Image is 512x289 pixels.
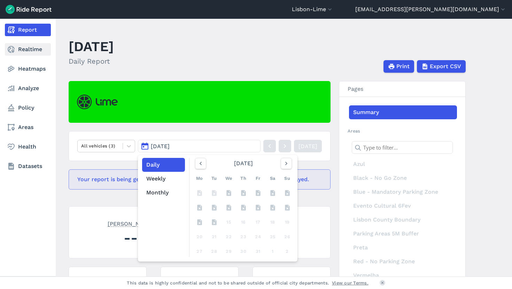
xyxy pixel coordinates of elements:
[349,268,457,282] div: Vermelha
[417,60,466,73] button: Export CSV
[267,217,278,228] div: 18
[349,105,457,119] a: Summary
[253,173,264,184] div: Fr
[223,173,234,184] div: We
[142,172,185,186] button: Weekly
[292,5,333,14] button: Lisbon-Lime
[332,280,369,286] a: View our Terms.
[282,217,293,228] div: 19
[383,60,414,73] button: Print
[349,255,457,268] div: Red - No Parking Zone
[282,173,293,184] div: Su
[138,140,261,152] button: [DATE]
[77,95,118,109] img: Lime
[267,173,278,184] div: Sa
[282,246,293,257] div: 2
[194,173,205,184] div: Mo
[238,217,249,228] div: 16
[349,199,457,213] div: Evento Cultural 6Fev
[267,231,278,242] div: 25
[355,5,506,14] button: [EMAIL_ADDRESS][PERSON_NAME][DOMAIN_NAME]
[267,246,278,257] div: 1
[5,102,51,114] a: Policy
[348,128,457,134] h2: Areas
[396,62,410,71] span: Print
[5,24,51,36] a: Report
[430,62,461,71] span: Export CSV
[238,246,249,257] div: 30
[238,231,249,242] div: 23
[274,276,310,283] span: Trips Per Vehicle
[294,140,322,152] a: [DATE]
[77,228,184,247] div: --
[238,173,249,184] div: Th
[223,246,234,257] div: 29
[194,246,205,257] div: 27
[223,231,234,242] div: 22
[5,121,51,134] a: Areas
[188,276,211,283] span: Start Trips
[5,63,51,75] a: Heatmaps
[349,241,457,255] div: Preta
[349,171,457,185] div: Black - No Go Zone
[90,276,125,283] span: Max Unavailable
[5,43,51,56] a: Realtime
[253,231,264,242] div: 24
[5,160,51,172] a: Datasets
[282,231,293,242] div: 26
[349,213,457,227] div: Lisbon County Boundary
[192,158,295,169] div: [DATE]
[108,220,154,227] span: [PERSON_NAME]
[142,186,185,200] button: Monthly
[5,141,51,153] a: Health
[209,173,220,184] div: Tu
[349,227,457,241] div: Parking Areas 5M Buffer
[339,81,465,97] h3: Pages
[253,217,264,228] div: 17
[352,141,453,154] input: Type to filter...
[209,231,220,242] div: 21
[223,217,234,228] div: 15
[69,56,114,66] h2: Daily Report
[142,158,185,172] button: Daily
[194,231,205,242] div: 20
[6,5,52,14] img: Ride Report
[69,37,114,56] h1: [DATE]
[69,169,331,190] div: Your report is being generated. Reports may be delayed if data in the feed is delayed.
[151,143,170,150] span: [DATE]
[253,246,264,257] div: 31
[349,185,457,199] div: Blue - Mandatory Parking Zone
[349,157,457,171] div: Azul
[209,246,220,257] div: 28
[5,82,51,95] a: Analyze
